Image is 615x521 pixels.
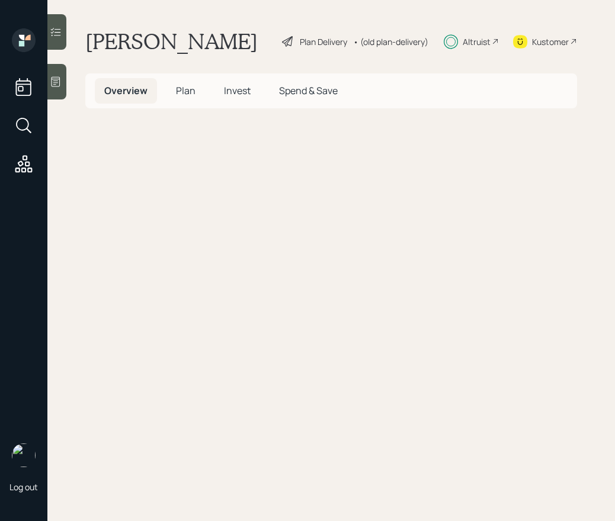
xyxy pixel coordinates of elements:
div: Kustomer [532,36,569,48]
span: Invest [224,84,251,97]
span: Spend & Save [279,84,338,97]
img: hunter_neumayer.jpg [12,443,36,467]
span: Plan [176,84,196,97]
div: Altruist [463,36,491,48]
div: Plan Delivery [300,36,347,48]
h1: [PERSON_NAME] [85,28,258,54]
span: Overview [104,84,148,97]
div: Log out [9,481,38,493]
div: • (old plan-delivery) [353,36,428,48]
